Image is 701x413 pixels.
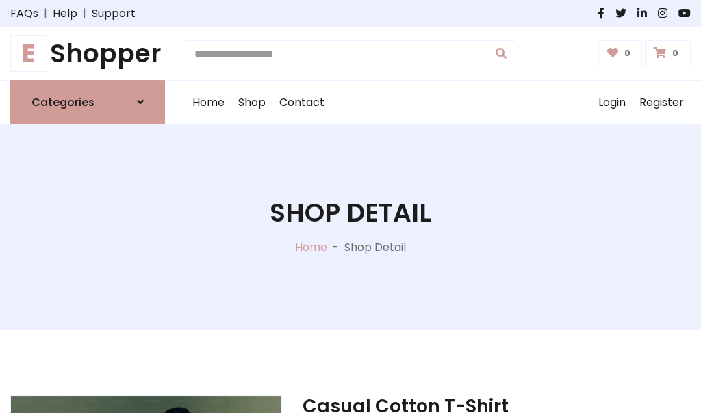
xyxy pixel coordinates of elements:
a: Home [186,81,231,124]
a: Shop [231,81,272,124]
a: Register [633,81,691,124]
h1: Shop Detail [270,198,431,228]
h1: Shopper [10,38,165,69]
h6: Categories [31,96,94,109]
a: 0 [598,40,643,66]
a: EShopper [10,38,165,69]
p: Shop Detail [344,239,406,256]
a: Categories [10,80,165,124]
span: | [38,5,53,22]
a: 0 [645,40,691,66]
p: - [327,239,344,256]
a: Support [92,5,136,22]
a: Login [591,81,633,124]
a: Contact [272,81,331,124]
span: 0 [621,47,634,59]
span: | [77,5,92,22]
span: 0 [669,47,682,59]
a: Help [53,5,77,22]
a: FAQs [10,5,38,22]
a: Home [295,239,327,255]
span: E [10,35,47,72]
